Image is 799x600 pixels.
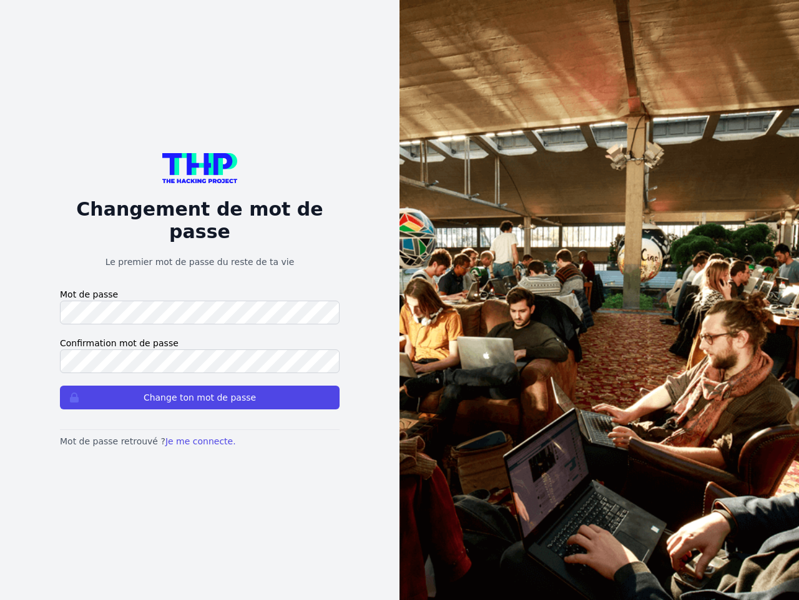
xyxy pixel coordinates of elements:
label: Confirmation mot de passe [60,337,340,349]
h2: Changement de mot de passe [60,198,340,243]
a: Je me connecte. [165,436,236,446]
img: logo [162,153,237,183]
p: Le premier mot de passe du reste de ta vie [60,256,340,268]
p: Mot de passe retrouvé ? [60,435,340,447]
label: Mot de passe [60,288,340,301]
button: Change ton mot de passe [60,386,340,409]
